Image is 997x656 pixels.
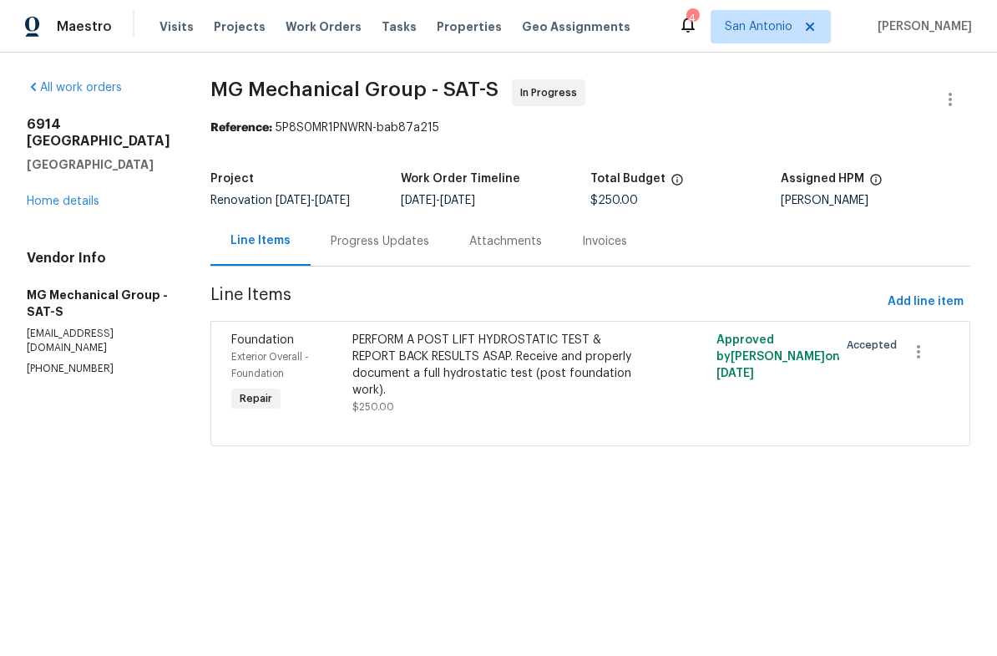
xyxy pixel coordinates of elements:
span: Line Items [210,287,881,318]
h5: [GEOGRAPHIC_DATA] [27,156,170,173]
div: Progress Updates [331,233,429,250]
span: - [276,195,350,206]
span: Work Orders [286,18,362,35]
span: The hpm assigned to this work order. [869,173,883,195]
a: Home details [27,196,99,207]
div: 5P8S0MR1PNWRN-bab87a215 [210,120,970,136]
span: $250.00 [590,195,638,206]
span: [DATE] [276,195,311,206]
div: 4 [686,10,698,27]
span: [PERSON_NAME] [871,18,972,35]
div: Attachments [469,233,542,250]
span: - [401,195,475,206]
h2: 6914 [GEOGRAPHIC_DATA] [27,116,170,150]
h5: MG Mechanical Group - SAT-S [27,287,170,320]
span: Approved by [PERSON_NAME] on [716,334,840,379]
span: Accepted [847,337,903,353]
button: Add line item [881,287,970,318]
div: PERFORM A POST LIFT HYDROSTATIC TEST & REPORT BACK RESULTS ASAP. Receive and properly document a ... [352,332,645,399]
b: Reference: [210,122,272,134]
span: Tasks [382,21,417,33]
span: $250.00 [352,402,394,412]
span: Properties [437,18,502,35]
div: [PERSON_NAME] [781,195,971,206]
h4: Vendor Info [27,250,170,267]
span: [DATE] [401,195,436,206]
p: [PHONE_NUMBER] [27,362,170,376]
span: Add line item [888,292,964,313]
h5: Work Order Timeline [401,173,520,185]
div: Line Items [230,232,291,249]
span: [DATE] [315,195,350,206]
span: MG Mechanical Group - SAT-S [210,79,498,99]
span: Geo Assignments [522,18,630,35]
span: Visits [159,18,194,35]
span: Maestro [57,18,112,35]
p: [EMAIL_ADDRESS][DOMAIN_NAME] [27,327,170,355]
div: Invoices [582,233,627,250]
span: Exterior Overall - Foundation [231,352,309,379]
span: Projects [214,18,266,35]
span: Foundation [231,334,294,346]
span: Repair [233,390,279,407]
span: In Progress [520,84,584,101]
h5: Project [210,173,254,185]
span: Renovation [210,195,350,206]
span: The total cost of line items that have been proposed by Opendoor. This sum includes line items th... [671,173,684,195]
h5: Assigned HPM [781,173,864,185]
span: [DATE] [716,368,754,379]
span: San Antonio [725,18,792,35]
span: [DATE] [440,195,475,206]
a: All work orders [27,82,122,94]
h5: Total Budget [590,173,666,185]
